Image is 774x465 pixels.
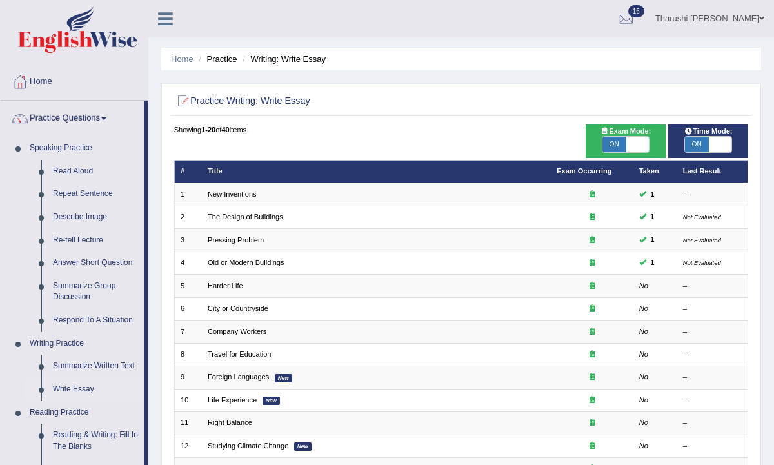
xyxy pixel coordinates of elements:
h2: Practice Writing: Write Essay [174,93,530,110]
em: New [275,374,292,382]
a: Life Experience [208,396,257,404]
div: Exam occurring question [557,235,627,246]
a: Describe Image [47,206,144,229]
td: 6 [174,297,202,320]
div: Exam occurring question [557,395,627,406]
div: – [683,350,742,360]
th: # [174,160,202,183]
a: Exam Occurring [557,167,611,175]
td: 11 [174,412,202,435]
div: – [683,190,742,200]
a: Respond To A Situation [47,309,144,332]
li: Practice [195,53,237,65]
td: 4 [174,252,202,274]
a: Summarize Group Discussion [47,275,144,309]
a: New Inventions [208,190,257,198]
th: Title [202,160,551,183]
a: Travel for Education [208,350,271,358]
td: 12 [174,435,202,457]
a: Practice Questions [1,101,144,133]
span: ON [685,137,708,152]
a: Speaking Practice [24,137,144,160]
div: Exam occurring question [557,281,627,292]
td: 1 [174,183,202,206]
a: Right Balance [208,419,252,426]
td: 3 [174,229,202,252]
span: Time Mode: [680,126,737,137]
span: You can still take this question [646,257,659,269]
div: Exam occurring question [557,190,627,200]
div: – [683,304,742,314]
a: Home [1,64,148,96]
small: Not Evaluated [683,237,721,244]
th: Taken [633,160,677,183]
th: Last Result [677,160,748,183]
a: Studying Climate Change [208,442,288,450]
a: Re-tell Lecture [47,229,144,252]
a: Read Aloud [47,160,144,183]
div: – [683,441,742,451]
em: No [639,396,648,404]
a: Reading Practice [24,401,144,424]
a: Harder Life [208,282,243,290]
a: City or Countryside [208,304,268,312]
span: You can still take this question [646,189,659,201]
a: Answer Short Question [47,252,144,275]
em: No [639,350,648,358]
div: Exam occurring question [557,441,627,451]
em: No [639,419,648,426]
span: 16 [628,5,644,17]
span: ON [602,137,626,152]
em: No [639,282,648,290]
a: Summarize Written Text [47,355,144,378]
em: No [639,373,648,381]
em: New [263,397,280,405]
td: 10 [174,389,202,411]
div: Exam occurring question [557,212,627,223]
td: 7 [174,321,202,343]
em: New [294,442,312,451]
a: Old or Modern Buildings [208,259,284,266]
small: Not Evaluated [683,213,721,221]
span: You can still take this question [646,212,659,223]
div: Show exams occurring in exams [586,124,666,158]
b: 40 [221,126,229,134]
a: Repeat Sentence [47,183,144,206]
a: Write Essay [47,378,144,401]
div: Exam occurring question [557,418,627,428]
div: Exam occurring question [557,304,627,314]
td: 2 [174,206,202,228]
div: – [683,372,742,382]
a: Company Workers [208,328,266,335]
div: Exam occurring question [557,350,627,360]
div: – [683,395,742,406]
a: The Design of Buildings [208,213,283,221]
div: Exam occurring question [557,258,627,268]
a: Pressing Problem [208,236,264,244]
em: No [639,442,648,450]
div: Exam occurring question [557,327,627,337]
div: – [683,327,742,337]
td: 5 [174,275,202,297]
small: Not Evaluated [683,259,721,266]
em: No [639,304,648,312]
span: Exam Mode: [596,126,655,137]
td: 8 [174,343,202,366]
b: 1-20 [201,126,215,134]
a: Foreign Languages [208,373,269,381]
td: 9 [174,366,202,389]
em: No [639,328,648,335]
a: Writing Practice [24,332,144,355]
div: – [683,418,742,428]
div: Exam occurring question [557,372,627,382]
div: Showing of items. [174,124,749,135]
span: You can still take this question [646,234,659,246]
a: Home [171,54,193,64]
a: Reading & Writing: Fill In The Blanks [47,424,144,458]
li: Writing: Write Essay [239,53,326,65]
div: – [683,281,742,292]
